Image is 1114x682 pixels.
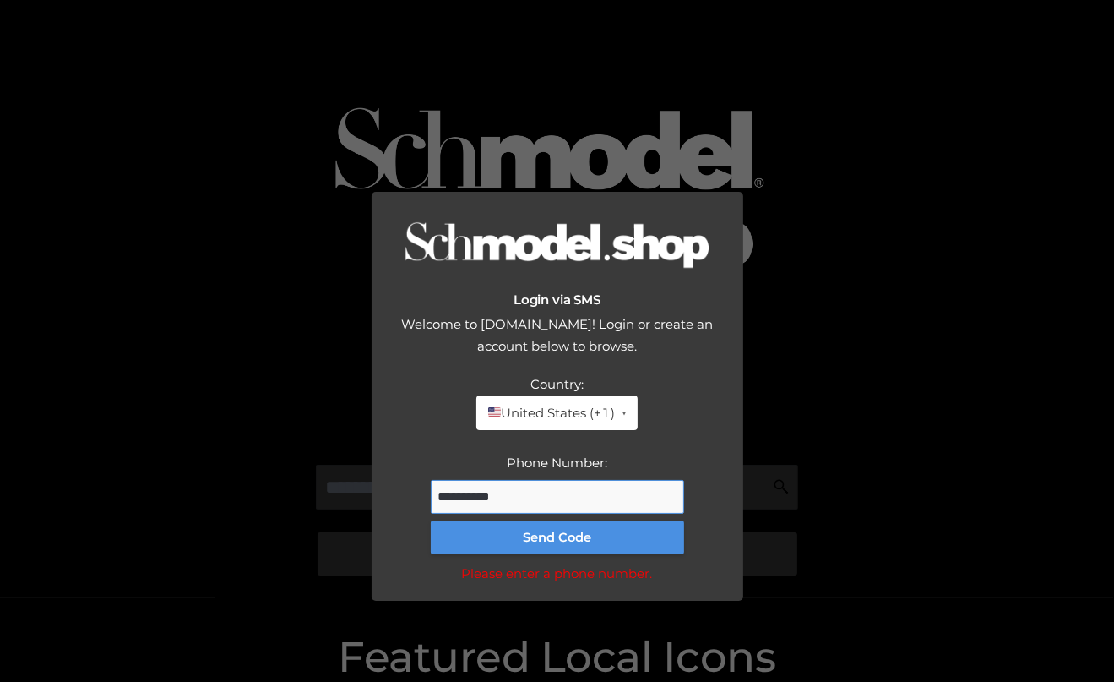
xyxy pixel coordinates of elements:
label: Phone Number: [507,455,607,471]
h2: Login via SMS [389,292,726,308]
button: Send Code [431,521,684,554]
div: Welcome to [DOMAIN_NAME]! Login or create an account below to browse. [389,314,726,374]
img: Logo [405,221,709,271]
img: 🇺🇸 [488,406,501,418]
span: United States (+1) [486,402,615,424]
div: Please enter a phone number. [389,563,726,585]
label: Country: [530,376,584,392]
